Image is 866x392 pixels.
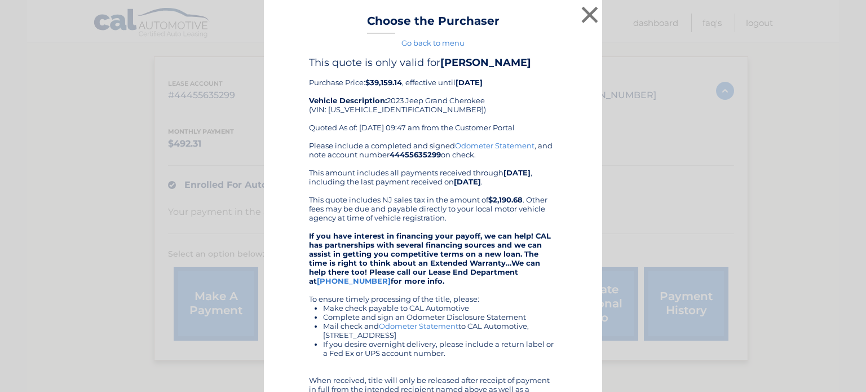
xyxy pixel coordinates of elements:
b: $39,159.14 [365,78,402,87]
strong: Vehicle Description: [309,96,387,105]
b: [PERSON_NAME] [440,56,531,69]
li: If you desire overnight delivery, please include a return label or a Fed Ex or UPS account number. [323,340,557,358]
b: [DATE] [503,168,531,177]
a: [PHONE_NUMBER] [317,276,391,285]
li: Mail check and to CAL Automotive, [STREET_ADDRESS] [323,321,557,340]
b: [DATE] [454,177,481,186]
a: Odometer Statement [379,321,458,331]
b: [DATE] [456,78,483,87]
h3: Choose the Purchaser [367,14,500,34]
strong: If you have interest in financing your payoff, we can help! CAL has partnerships with several fin... [309,231,551,285]
div: Purchase Price: , effective until 2023 Jeep Grand Cherokee (VIN: [US_VEHICLE_IDENTIFICATION_NUMBE... [309,56,557,141]
button: × [578,3,601,26]
b: $2,190.68 [488,195,523,204]
a: Go back to menu [401,38,465,47]
a: Odometer Statement [455,141,534,150]
li: Make check payable to CAL Automotive [323,303,557,312]
b: 44455635299 [390,150,441,159]
h4: This quote is only valid for [309,56,557,69]
li: Complete and sign an Odometer Disclosure Statement [323,312,557,321]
